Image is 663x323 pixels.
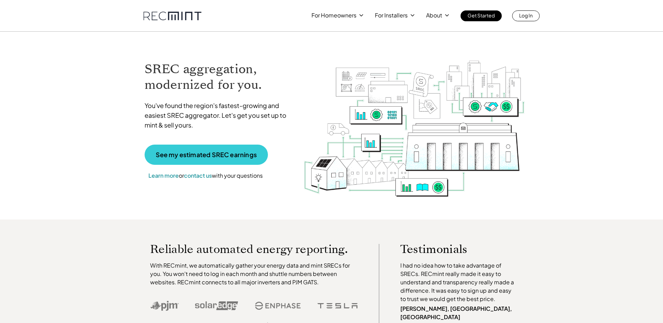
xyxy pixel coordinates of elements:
p: Get Started [468,10,495,20]
p: Reliable automated energy reporting. [150,244,358,254]
a: Get Started [461,10,502,21]
p: or with your questions [145,171,267,180]
h1: SREC aggregation, modernized for you. [145,61,293,93]
p: For Installers [375,10,408,20]
p: [PERSON_NAME], [GEOGRAPHIC_DATA], [GEOGRAPHIC_DATA] [400,305,517,321]
a: contact us [184,172,212,179]
p: You've found the region's fastest-growing and easiest SREC aggregator. Let's get you set up to mi... [145,101,293,130]
p: Testimonials [400,244,504,254]
p: With RECmint, we automatically gather your energy data and mint SRECs for you. You won't need to ... [150,261,358,286]
a: Learn more [148,172,179,179]
p: About [426,10,442,20]
p: See my estimated SREC earnings [156,152,257,158]
p: Log In [519,10,533,20]
a: See my estimated SREC earnings [145,145,268,165]
p: For Homeowners [311,10,356,20]
p: I had no idea how to take advantage of SRECs. RECmint really made it easy to understand and trans... [400,261,517,303]
a: Log In [512,10,540,21]
img: RECmint value cycle [303,42,525,199]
